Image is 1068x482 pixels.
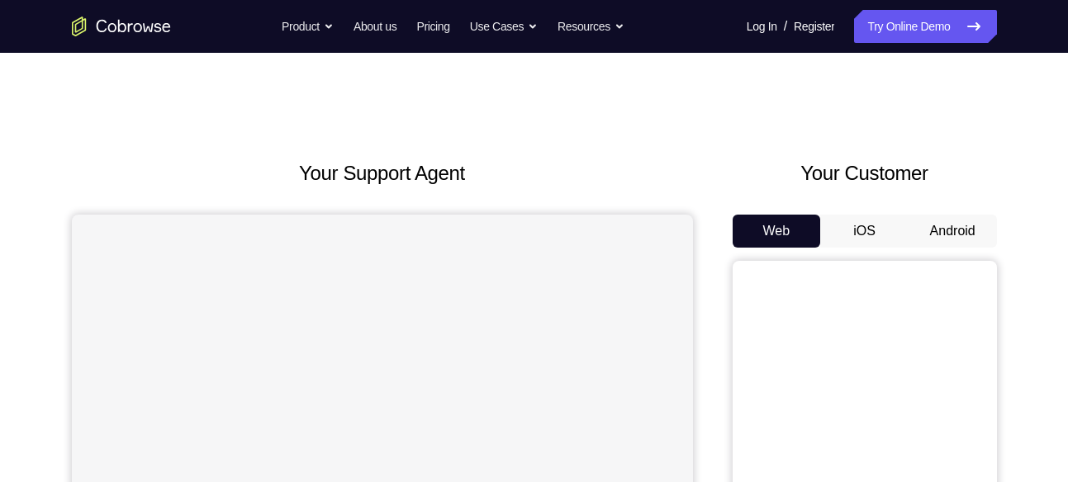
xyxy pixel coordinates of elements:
[733,158,997,188] h2: Your Customer
[794,10,834,43] a: Register
[854,10,996,43] a: Try Online Demo
[72,17,171,36] a: Go to the home page
[558,10,624,43] button: Resources
[733,215,821,248] button: Web
[354,10,396,43] a: About us
[72,158,693,188] h2: Your Support Agent
[909,215,997,248] button: Android
[282,10,334,43] button: Product
[416,10,449,43] a: Pricing
[747,10,777,43] a: Log In
[470,10,538,43] button: Use Cases
[784,17,787,36] span: /
[820,215,909,248] button: iOS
